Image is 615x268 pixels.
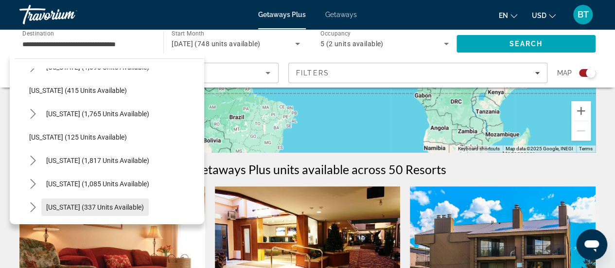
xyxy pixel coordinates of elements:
[28,67,270,79] mat-select: Sort by
[296,69,329,77] span: Filters
[458,145,500,152] button: Keyboard shortcuts
[557,66,572,80] span: Map
[320,40,384,48] span: 5 (2 units available)
[10,54,204,224] div: Destination options
[29,133,127,141] span: [US_STATE] (125 units available)
[510,40,543,48] span: Search
[19,2,117,27] a: Travorium
[24,152,41,169] button: Toggle South Carolina (1,817 units available) submenu
[579,146,593,151] a: Terms (opens in new tab)
[24,82,204,99] button: Select destination: Oregon (415 units available)
[576,229,607,260] iframe: Button to launch messaging window
[41,152,154,169] button: Select destination: South Carolina (1,817 units available)
[499,8,517,22] button: Change language
[22,38,151,50] input: Select destination
[46,180,149,188] span: [US_STATE] (1,085 units available)
[532,8,556,22] button: Change currency
[571,101,591,121] button: Zoom in
[578,10,589,19] span: BT
[24,106,41,123] button: Toggle Pennsylvania (1,765 units available) submenu
[172,40,260,48] span: [DATE] (748 units available)
[457,35,596,53] button: Search
[258,11,306,18] a: Getaways Plus
[46,203,144,211] span: [US_STATE] (337 units available)
[29,87,127,94] span: [US_STATE] (415 units available)
[41,198,149,216] button: Select destination: Texas (337 units available)
[46,157,149,164] span: [US_STATE] (1,817 units available)
[506,146,573,151] span: Map data ©2025 Google, INEGI
[571,121,591,141] button: Zoom out
[532,12,546,19] span: USD
[22,30,54,36] span: Destination
[24,59,41,76] button: Toggle North Carolina (1,098 units available) submenu
[499,12,508,19] span: en
[325,11,357,18] a: Getaways
[24,199,41,216] button: Toggle Texas (337 units available) submenu
[41,105,154,123] button: Select destination: Pennsylvania (1,765 units available)
[320,30,351,37] span: Occupancy
[570,4,596,25] button: User Menu
[24,128,204,146] button: Select destination: Rhode Island (125 units available)
[288,63,547,83] button: Filters
[46,110,149,118] span: [US_STATE] (1,765 units available)
[41,175,154,193] button: Select destination: Tennessee (1,085 units available)
[172,30,204,37] span: Start Month
[24,176,41,193] button: Toggle Tennessee (1,085 units available) submenu
[41,58,154,76] button: Select destination: North Carolina (1,098 units available)
[169,162,446,177] h1: 748 Getaways Plus units available across 50 Resorts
